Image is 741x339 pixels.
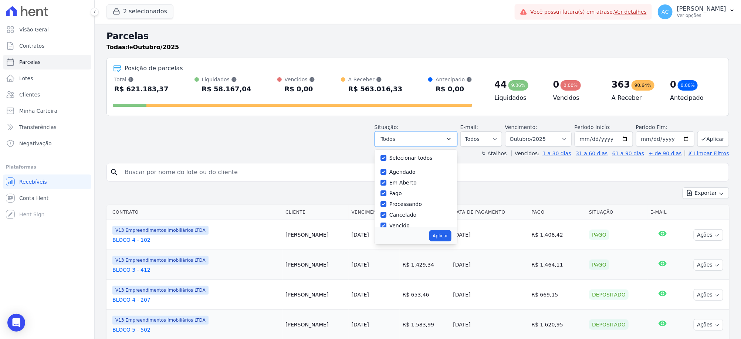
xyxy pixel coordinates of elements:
button: 2 selecionados [106,4,173,18]
td: [PERSON_NAME] [282,250,348,280]
td: [DATE] [450,250,528,280]
label: Agendado [389,169,416,175]
th: Contrato [106,205,282,220]
button: Aplicar [429,230,451,241]
div: 0,00% [678,80,698,91]
span: Transferências [19,123,57,131]
div: R$ 0,00 [285,83,315,95]
th: Cliente [282,205,348,220]
th: Data de Pagamento [450,205,528,220]
a: Clientes [3,87,91,102]
div: Open Intercom Messenger [7,314,25,332]
span: Parcelas [19,58,41,66]
div: Pago [589,260,609,270]
label: Período Inicío: [575,124,611,130]
a: ✗ Limpar Filtros [685,150,729,156]
td: R$ 1.429,34 [400,250,450,280]
td: [PERSON_NAME] [282,220,348,250]
span: Visão Geral [19,26,49,33]
p: Ver opções [677,13,726,18]
span: Negativação [19,140,52,147]
label: ↯ Atalhos [481,150,507,156]
div: Antecipado [436,76,472,83]
a: BLOCO 5 - 502 [112,326,280,333]
span: Recebíveis [19,178,47,186]
button: Todos [375,131,457,147]
a: BLOCO 3 - 412 [112,266,280,274]
button: Exportar [683,187,729,199]
label: Vencimento: [505,124,537,130]
div: A Receber [348,76,403,83]
button: Aplicar [697,131,729,147]
strong: Outubro/2025 [133,44,179,51]
span: Conta Hent [19,194,48,202]
input: Buscar por nome do lote ou do cliente [120,165,726,180]
span: V13 Empreendimentos Imobiliários LTDA [112,316,209,325]
label: Processando [389,201,422,207]
button: AC [PERSON_NAME] Ver opções [652,1,741,22]
a: Conta Hent [3,191,91,206]
a: Recebíveis [3,174,91,189]
span: Minha Carteira [19,107,57,115]
button: Ações [694,319,723,330]
div: 44 [494,79,507,91]
div: R$ 563.016,33 [348,83,403,95]
div: Total [114,76,169,83]
td: R$ 1.464,11 [528,250,586,280]
a: 1 a 30 dias [543,150,571,156]
a: [DATE] [352,232,369,238]
div: 90,64% [632,80,654,91]
strong: Todas [106,44,126,51]
button: Ações [694,259,723,271]
td: [PERSON_NAME] [282,280,348,310]
label: Em Aberto [389,180,417,186]
label: E-mail: [460,124,478,130]
th: Situação [586,205,647,220]
a: Negativação [3,136,91,151]
a: Ver detalhes [615,9,647,15]
span: Lotes [19,75,33,82]
a: 31 a 60 dias [576,150,608,156]
span: Contratos [19,42,44,50]
a: Contratos [3,38,91,53]
div: R$ 58.167,04 [202,83,251,95]
label: Pago [389,190,402,196]
a: BLOCO 4 - 102 [112,236,280,244]
a: Visão Geral [3,22,91,37]
p: [PERSON_NAME] [677,5,726,13]
span: Todos [381,135,395,143]
a: [DATE] [352,292,369,298]
a: Lotes [3,71,91,86]
div: 0 [553,79,559,91]
label: Situação: [375,124,399,130]
div: Depositado [589,319,629,330]
a: + de 90 dias [649,150,682,156]
div: R$ 0,00 [436,83,472,95]
a: 61 a 90 dias [612,150,644,156]
label: Período Fim: [636,123,694,131]
span: Você possui fatura(s) em atraso. [530,8,647,16]
p: de [106,43,179,52]
h4: A Receber [612,94,658,102]
span: AC [662,9,669,14]
div: Pago [589,230,609,240]
h4: Liquidados [494,94,541,102]
a: [DATE] [352,322,369,328]
a: [DATE] [352,262,369,268]
h4: Antecipado [670,94,717,102]
a: Transferências [3,120,91,135]
span: V13 Empreendimentos Imobiliários LTDA [112,226,209,235]
span: V13 Empreendimentos Imobiliários LTDA [112,286,209,295]
h4: Vencidos [553,94,600,102]
th: E-mail [647,205,677,220]
div: 9,36% [508,80,528,91]
a: BLOCO 4 - 207 [112,296,280,304]
div: 0,00% [561,80,581,91]
td: R$ 1.408,42 [528,220,586,250]
div: 363 [612,79,630,91]
label: Vencido [389,223,410,228]
button: Ações [694,289,723,301]
div: 0 [670,79,677,91]
a: Minha Carteira [3,104,91,118]
td: R$ 669,15 [528,280,586,310]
